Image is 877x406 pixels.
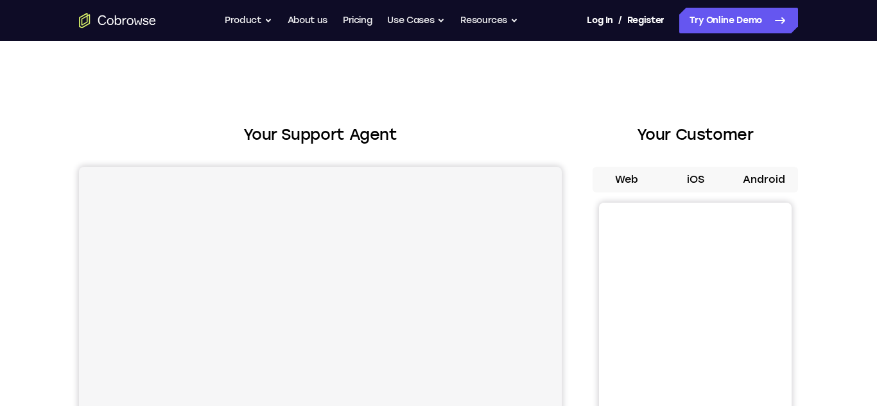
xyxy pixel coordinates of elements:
h2: Your Customer [593,123,798,146]
button: Web [593,167,661,192]
button: Resources [460,8,518,33]
a: Go to the home page [79,13,156,28]
span: / [618,13,622,28]
button: Product [225,8,272,33]
a: Log In [587,8,612,33]
a: Try Online Demo [679,8,798,33]
h2: Your Support Agent [79,123,562,146]
button: iOS [661,167,730,192]
a: Register [627,8,664,33]
button: Android [729,167,798,192]
a: Pricing [343,8,372,33]
button: Use Cases [387,8,445,33]
a: About us [288,8,327,33]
